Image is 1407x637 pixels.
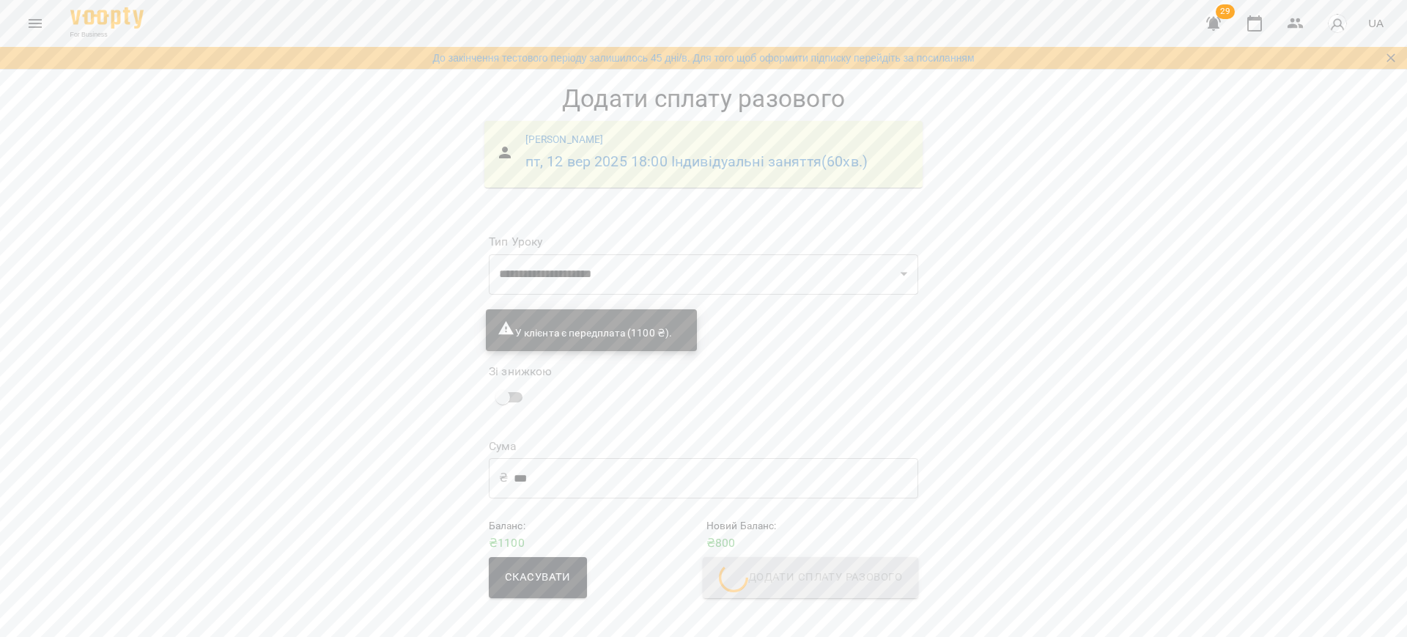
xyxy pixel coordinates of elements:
p: ₴ 1100 [489,534,701,552]
a: [PERSON_NAME] [525,133,604,145]
button: Закрити сповіщення [1381,48,1401,68]
a: До закінчення тестового періоду залишилось 45 дні/в. Для того щоб оформити підписку перейдіть за ... [432,51,974,65]
h6: Новий Баланс : [706,518,918,534]
label: Зі знижкою [489,366,552,378]
label: Сума [489,441,918,452]
img: avatar_s.png [1327,13,1348,34]
a: пт, 12 вер 2025 18:00 Індивідуальні заняття(60хв.) [525,153,868,170]
button: UA [1362,10,1389,37]
button: Скасувати [489,557,587,598]
h1: Додати сплату разового [477,84,930,114]
p: ₴ 800 [706,534,918,552]
span: Скасувати [505,568,571,587]
span: У клієнта є передплата (1100 ₴). [498,327,672,339]
button: Menu [18,6,53,41]
span: 29 [1216,4,1235,19]
p: ₴ [499,469,508,487]
img: Voopty Logo [70,7,144,29]
span: For Business [70,30,144,40]
h6: Баланс : [489,518,701,534]
label: Тип Уроку [489,236,918,248]
span: UA [1368,15,1384,31]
